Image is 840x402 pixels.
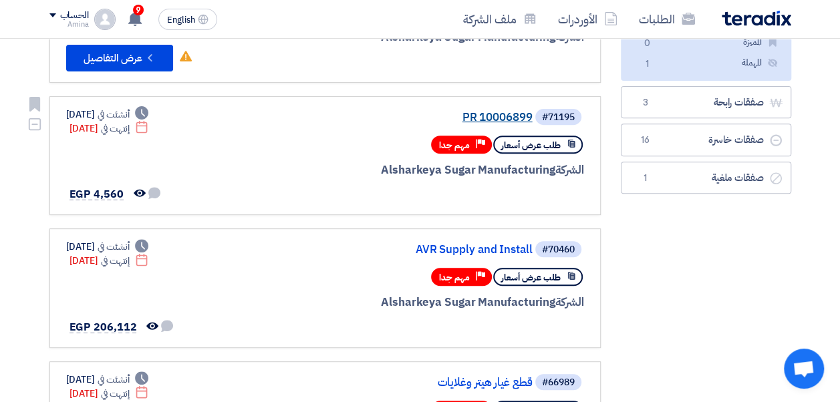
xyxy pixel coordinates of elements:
div: #71195 [542,113,575,122]
span: 9 [133,5,144,15]
span: EGP 206,112 [69,319,137,335]
div: [DATE] [66,108,149,122]
span: أنشئت في [98,240,130,254]
div: #66989 [542,378,575,387]
span: 0 [640,37,656,51]
span: إنتهت في [101,254,130,268]
div: Alsharkeya Sugar Manufacturing [263,294,584,311]
span: 1 [638,172,654,185]
a: PR 10006899 [265,112,533,124]
div: [DATE] [69,122,149,136]
div: #70460 [542,245,575,254]
img: Teradix logo [722,11,791,26]
span: إنتهت في [101,122,130,136]
span: أنشئت في [98,373,130,387]
span: الشركة [555,162,584,178]
a: صفقات رابحة3 [621,86,791,119]
span: الشركة [555,294,584,311]
span: EGP 4,560 [69,186,124,202]
span: إنتهت في [101,387,130,401]
span: طلب عرض أسعار [501,139,561,152]
a: المميزة [629,33,783,52]
button: English [158,9,217,30]
a: صفقات ملغية1 [621,162,791,194]
span: 16 [638,134,654,147]
a: الأوردرات [547,3,628,35]
img: profile_test.png [94,9,116,30]
a: قطع غيار هيتر وغلايات [265,377,533,389]
a: المهملة [629,53,783,73]
button: عرض التفاصيل [66,45,173,71]
div: الحساب [60,10,89,21]
div: [DATE] [69,387,149,401]
div: Alsharkeya Sugar Manufacturing [263,162,584,179]
span: English [167,15,195,25]
span: طلب عرض أسعار [501,271,561,284]
div: Open chat [784,349,824,389]
span: 1 [640,57,656,71]
a: الطلبات [628,3,706,35]
div: Amina [49,21,89,28]
span: مهم جدا [439,271,470,284]
a: AVR Supply and Install [265,244,533,256]
span: 3 [638,96,654,110]
span: أنشئت في [98,108,130,122]
div: [DATE] [69,254,149,268]
a: صفقات خاسرة16 [621,124,791,156]
div: [DATE] [66,240,149,254]
span: مهم جدا [439,139,470,152]
a: ملف الشركة [452,3,547,35]
div: [DATE] [66,373,149,387]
